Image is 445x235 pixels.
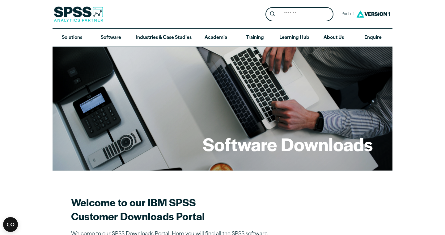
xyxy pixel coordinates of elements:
a: Solutions [53,29,91,47]
a: Learning Hub [274,29,314,47]
a: Enquire [354,29,392,47]
a: Academia [197,29,235,47]
nav: Desktop version of site main menu [53,29,392,47]
button: Open CMP widget [3,217,18,232]
svg: Search magnifying glass icon [270,11,275,17]
h1: Software Downloads [203,132,373,156]
form: Site Header Search Form [265,7,333,22]
button: Search magnifying glass icon [267,9,278,20]
a: Software [91,29,130,47]
a: Training [235,29,274,47]
img: Version1 Logo [355,8,392,20]
a: Industries & Case Studies [131,29,197,47]
img: SPSS Analytics Partner [54,6,103,22]
h2: Welcome to our IBM SPSS Customer Downloads Portal [71,195,287,223]
a: About Us [314,29,353,47]
span: Part of [338,10,355,19]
